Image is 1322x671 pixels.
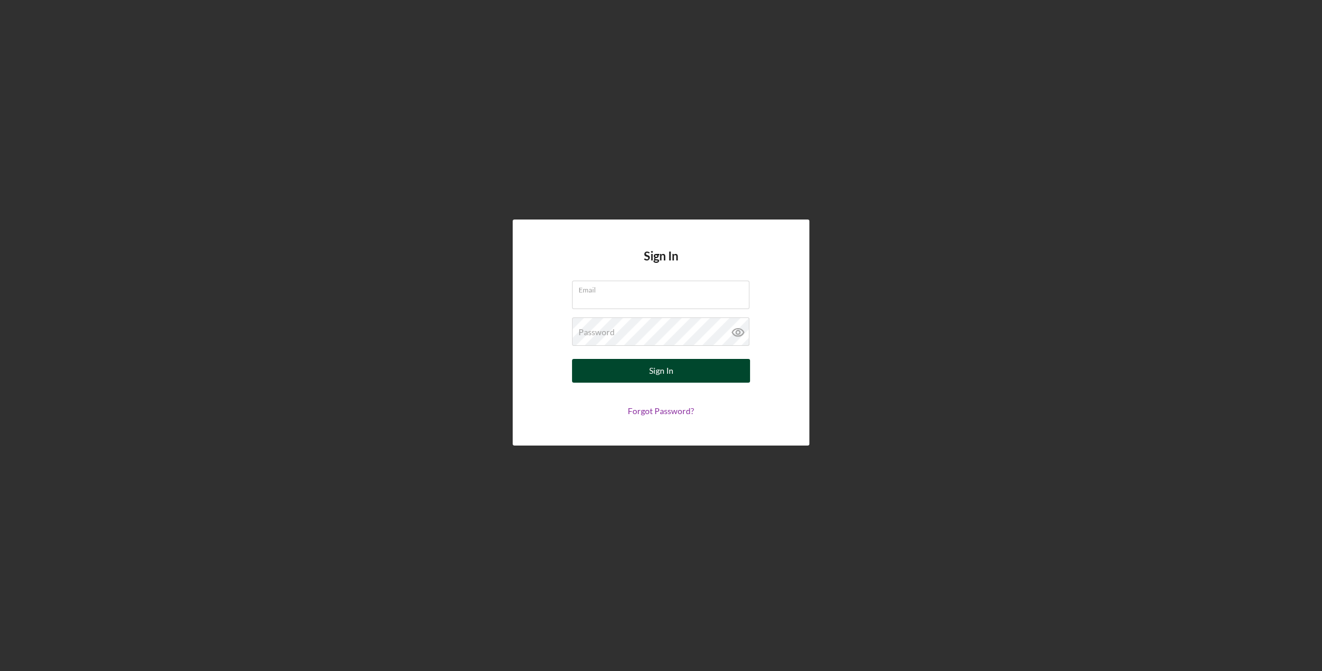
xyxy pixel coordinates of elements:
[579,281,749,294] label: Email
[579,327,615,337] label: Password
[644,249,678,281] h4: Sign In
[572,359,750,383] button: Sign In
[649,359,673,383] div: Sign In
[628,406,694,416] a: Forgot Password?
